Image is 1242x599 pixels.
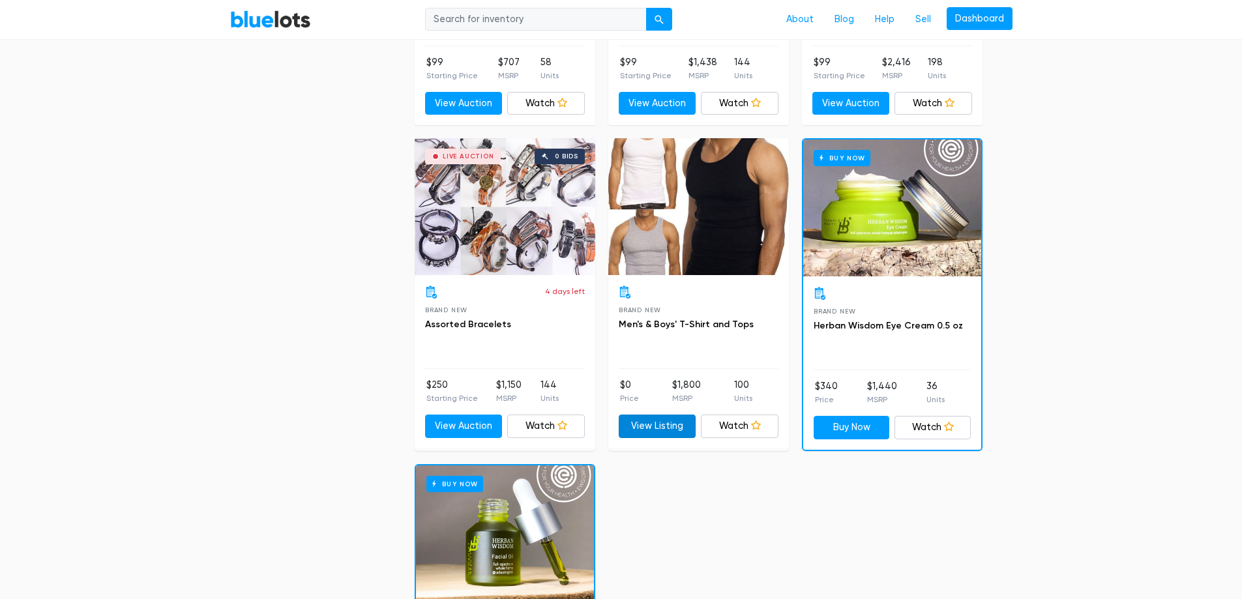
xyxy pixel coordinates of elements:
a: View Auction [812,92,890,115]
span: Brand New [425,306,467,314]
h6: Buy Now [426,476,483,492]
li: 144 [540,378,559,404]
p: Units [928,70,946,81]
a: Buy Now [814,416,890,439]
a: Help [865,7,905,32]
li: $99 [814,55,865,81]
li: $250 [426,378,478,404]
p: MSRP [498,70,520,81]
h6: Buy Now [814,150,870,166]
span: Brand New [619,306,661,314]
p: Units [540,392,559,404]
a: View Auction [619,92,696,115]
a: View Auction [425,92,503,115]
p: Starting Price [426,392,478,404]
p: Price [815,394,838,405]
a: Live Auction 0 bids [415,138,595,275]
li: $99 [620,55,672,81]
p: MSRP [867,394,897,405]
p: MSRP [688,70,717,81]
li: 58 [540,55,559,81]
p: Units [734,70,752,81]
a: Watch [895,92,972,115]
li: 100 [734,378,752,404]
li: $340 [815,379,838,405]
li: $1,438 [688,55,717,81]
li: 36 [926,379,945,405]
li: $2,416 [882,55,911,81]
p: Starting Price [814,70,865,81]
p: Units [926,394,945,405]
p: 4 days left [545,285,585,297]
p: Price [620,392,639,404]
p: Starting Price [620,70,672,81]
li: 198 [928,55,946,81]
p: MSRP [672,392,701,404]
div: Live Auction [443,153,494,160]
span: Brand New [814,308,856,315]
p: MSRP [882,70,911,81]
a: Buy Now [803,139,981,276]
p: Units [540,70,559,81]
p: MSRP [496,392,522,404]
li: $99 [426,55,478,81]
a: Men's & Boys' T-Shirt and Tops [619,319,754,330]
a: View Listing [619,415,696,438]
a: Herban Wisdom Eye Cream 0.5 oz [814,320,963,331]
div: 0 bids [555,153,578,160]
li: $707 [498,55,520,81]
a: Assorted Bracelets [425,319,511,330]
a: Watch [507,92,585,115]
input: Search for inventory [425,8,647,31]
a: Dashboard [947,7,1013,31]
a: Watch [701,92,778,115]
a: Watch [701,415,778,438]
a: Sell [905,7,941,32]
a: View Auction [425,415,503,438]
li: 144 [734,55,752,81]
a: About [776,7,824,32]
a: BlueLots [230,10,311,29]
li: $0 [620,378,639,404]
a: Watch [895,416,971,439]
p: Units [734,392,752,404]
a: Blog [824,7,865,32]
li: $1,440 [867,379,897,405]
li: $1,800 [672,378,701,404]
p: Starting Price [426,70,478,81]
li: $1,150 [496,378,522,404]
a: Watch [507,415,585,438]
